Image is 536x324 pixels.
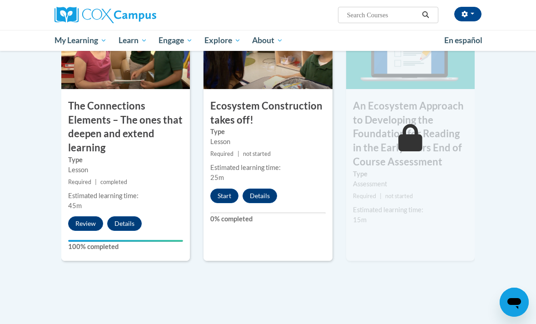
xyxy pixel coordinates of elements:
a: Engage [153,30,199,51]
span: 45m [68,202,82,209]
a: About [247,30,289,51]
div: Estimated learning time: [353,205,468,215]
button: Details [243,189,277,203]
span: completed [100,179,127,185]
label: Type [68,155,183,165]
div: Lesson [68,165,183,175]
span: Engage [159,35,193,46]
a: Explore [199,30,247,51]
input: Search Courses [346,10,419,20]
span: 15m [353,216,367,224]
h3: Ecosystem Construction takes off! [203,99,332,127]
label: 0% completed [210,214,325,224]
h3: An Ecosystem Approach to Developing the Foundation for Reading in the Early Years End of Course A... [346,99,475,169]
span: not started [385,193,413,199]
button: Details [107,216,142,231]
span: Required [353,193,376,199]
label: 100% completed [68,242,183,252]
a: Learn [113,30,153,51]
button: Account Settings [454,7,481,21]
span: About [252,35,283,46]
span: En español [444,35,482,45]
span: My Learning [55,35,107,46]
div: Lesson [210,137,325,147]
span: Learn [119,35,147,46]
a: En español [438,31,488,50]
span: | [95,179,97,185]
button: Review [68,216,103,231]
label: Type [210,127,325,137]
a: My Learning [49,30,113,51]
span: Explore [204,35,241,46]
span: | [238,150,239,157]
button: Start [210,189,238,203]
img: Cox Campus [55,7,156,23]
button: Search [419,10,432,20]
span: 25m [210,174,224,181]
div: Estimated learning time: [68,191,183,201]
label: Type [353,169,468,179]
h3: The Connections Elements – The ones that deepen and extend learning [61,99,190,155]
iframe: Button to launch messaging window [500,288,529,317]
div: Your progress [68,240,183,242]
div: Assessment [353,179,468,189]
div: Estimated learning time: [210,163,325,173]
span: Required [68,179,91,185]
div: Main menu [48,30,488,51]
a: Cox Campus [55,7,188,23]
span: | [380,193,382,199]
span: Required [210,150,233,157]
span: not started [243,150,271,157]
